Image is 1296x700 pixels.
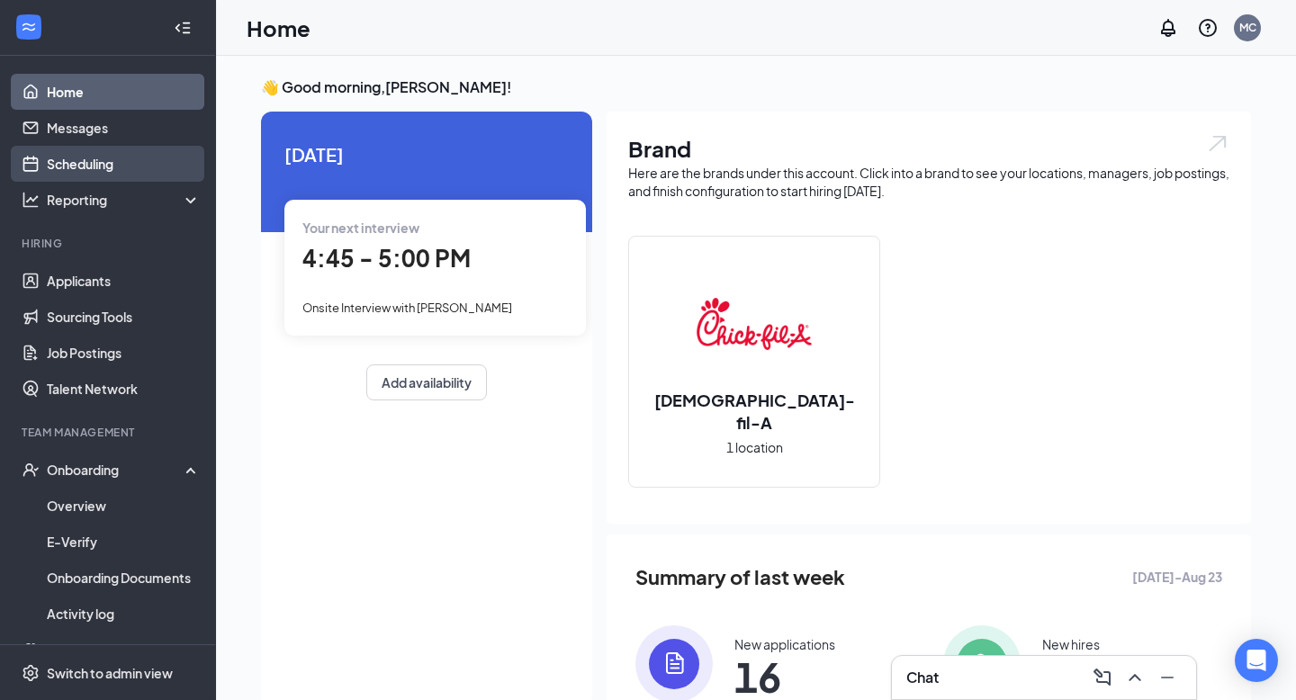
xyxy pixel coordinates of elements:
[47,299,201,335] a: Sourcing Tools
[1235,639,1278,682] div: Open Intercom Messenger
[47,461,185,479] div: Onboarding
[1042,635,1100,653] div: New hires
[247,13,310,43] h1: Home
[1124,667,1146,688] svg: ChevronUp
[302,220,419,236] span: Your next interview
[47,632,201,668] a: Team
[47,560,201,596] a: Onboarding Documents
[1153,663,1182,692] button: Minimize
[261,77,1251,97] h3: 👋 Good morning, [PERSON_NAME] !
[302,301,512,315] span: Onsite Interview with [PERSON_NAME]
[47,74,201,110] a: Home
[47,488,201,524] a: Overview
[284,140,569,168] span: [DATE]
[1120,663,1149,692] button: ChevronUp
[22,461,40,479] svg: UserCheck
[22,236,197,251] div: Hiring
[734,635,835,653] div: New applications
[697,266,812,381] img: Chick-fil-A
[20,18,38,36] svg: WorkstreamLogo
[47,371,201,407] a: Talent Network
[366,364,487,400] button: Add availability
[22,425,197,440] div: Team Management
[47,335,201,371] a: Job Postings
[174,19,192,37] svg: Collapse
[628,133,1229,164] h1: Brand
[47,664,173,682] div: Switch to admin view
[1206,133,1229,154] img: open.6027fd2a22e1237b5b06.svg
[1197,17,1219,39] svg: QuestionInfo
[47,524,201,560] a: E-Verify
[302,243,471,273] span: 4:45 - 5:00 PM
[47,110,201,146] a: Messages
[1132,567,1222,587] span: [DATE] - Aug 23
[1092,667,1113,688] svg: ComposeMessage
[1088,663,1117,692] button: ComposeMessage
[726,437,783,457] span: 1 location
[734,660,835,693] span: 16
[1239,20,1256,35] div: MC
[628,164,1229,200] div: Here are the brands under this account. Click into a brand to see your locations, managers, job p...
[47,191,202,209] div: Reporting
[1157,17,1179,39] svg: Notifications
[635,561,845,593] span: Summary of last week
[47,146,201,182] a: Scheduling
[22,191,40,209] svg: Analysis
[629,389,879,434] h2: [DEMOGRAPHIC_DATA]-fil-A
[22,664,40,682] svg: Settings
[47,263,201,299] a: Applicants
[1156,667,1178,688] svg: Minimize
[906,668,939,687] h3: Chat
[47,596,201,632] a: Activity log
